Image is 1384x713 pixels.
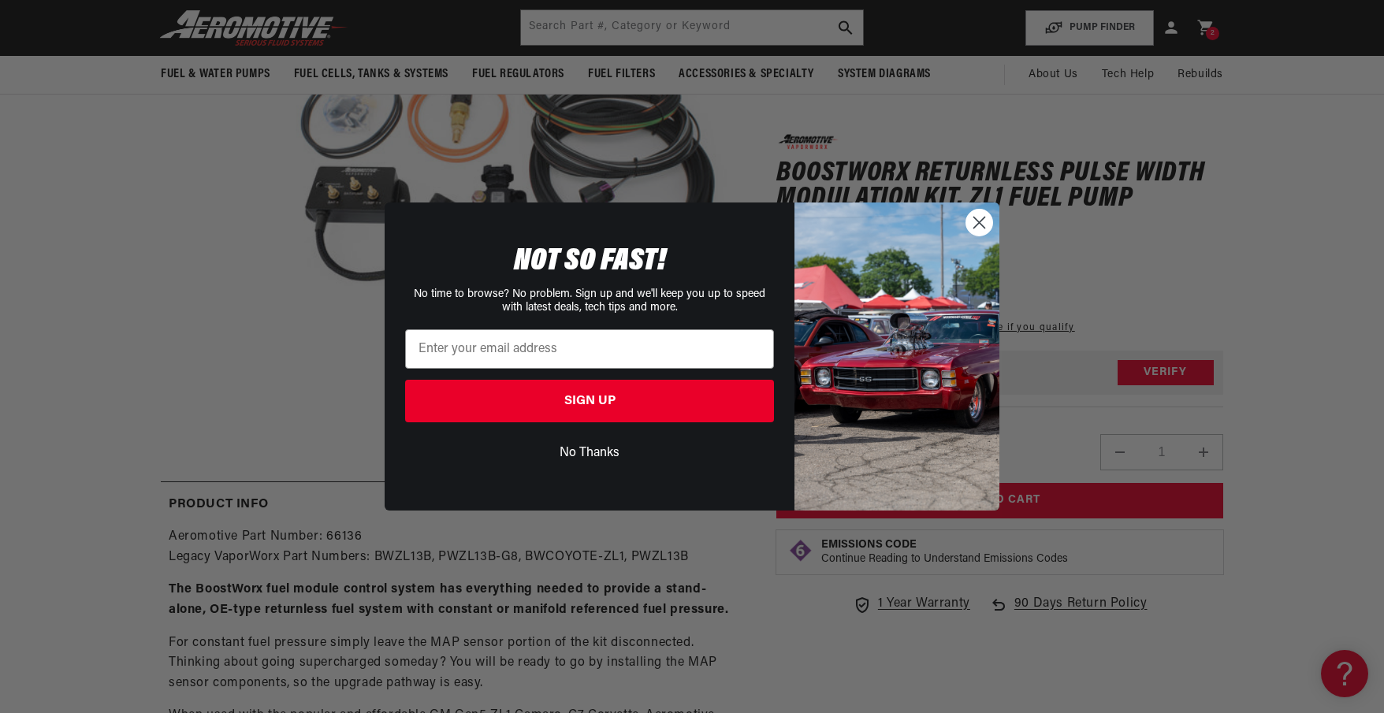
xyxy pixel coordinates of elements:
button: Close dialog [965,209,993,236]
button: SIGN UP [405,380,774,422]
span: NOT SO FAST! [514,246,666,277]
button: No Thanks [405,438,774,468]
input: Enter your email address [405,329,774,369]
span: No time to browse? No problem. Sign up and we'll keep you up to speed with latest deals, tech tip... [414,288,765,314]
img: 85cdd541-2605-488b-b08c-a5ee7b438a35.jpeg [794,202,999,510]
